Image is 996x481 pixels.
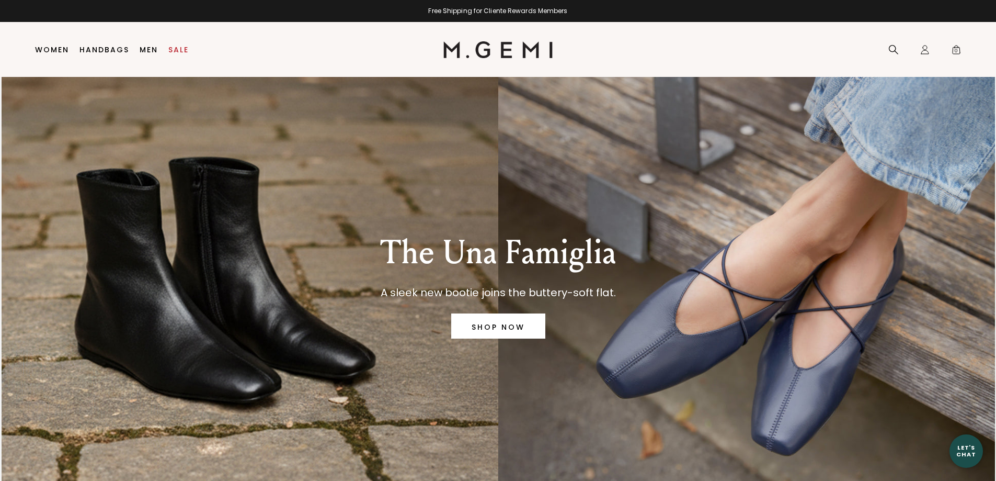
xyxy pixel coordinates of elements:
[951,47,961,57] span: 0
[443,41,553,58] img: M.Gemi
[451,314,545,339] a: SHOP NOW
[949,444,983,457] div: Let's Chat
[79,46,129,54] a: Handbags
[380,284,616,301] p: A sleek new bootie joins the buttery-soft flat.
[35,46,69,54] a: Women
[380,234,616,272] p: The Una Famiglia
[140,46,158,54] a: Men
[168,46,189,54] a: Sale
